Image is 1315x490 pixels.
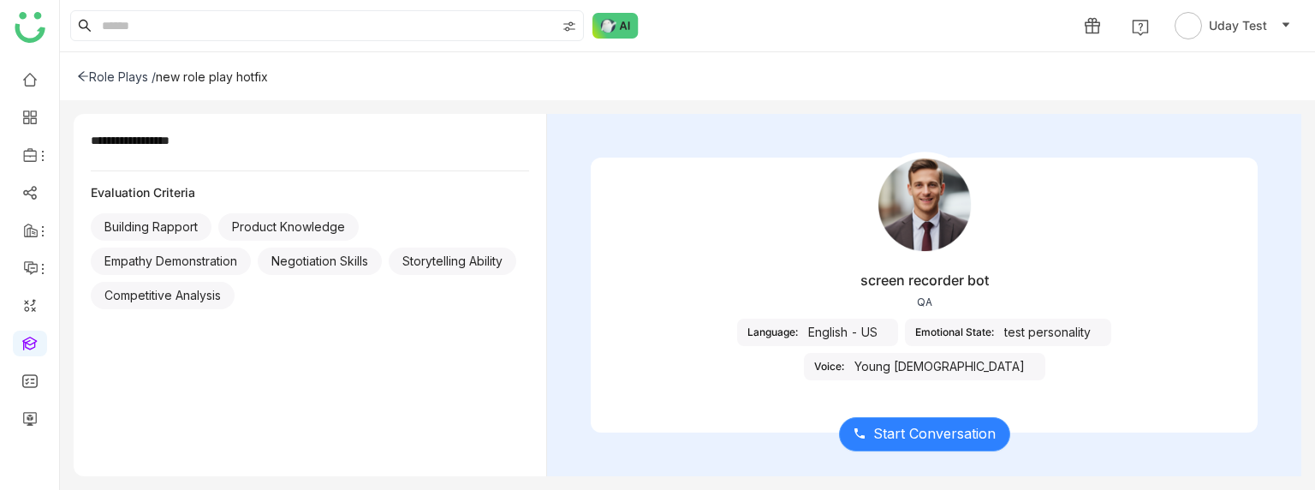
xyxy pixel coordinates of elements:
[91,185,529,200] div: Evaluation Criteria
[1175,12,1202,39] img: avatar
[872,152,978,258] img: young_male.png
[389,248,516,275] div: Storytelling Ability
[1171,12,1294,39] button: Uday Test
[915,326,994,338] div: Emotional State:
[1209,16,1267,35] span: Uday Test
[91,213,211,241] div: Building Rapport
[15,12,45,43] img: logo
[873,423,996,445] span: Start Conversation
[592,13,639,39] img: ask-buddy-normal.svg
[1132,19,1149,36] img: help.svg
[917,296,932,308] div: QA
[91,282,235,309] div: Competitive Analysis
[91,248,251,275] div: Empathy Demonstration
[562,20,576,33] img: search-type.svg
[156,69,268,84] div: new role play hotfix
[839,417,1010,451] button: Start Conversation
[258,248,382,275] div: Negotiation Skills
[77,69,156,84] div: Role Plays /
[814,360,844,373] div: Voice:
[747,326,798,338] div: Language:
[218,213,359,241] div: Product Knowledge
[860,272,989,289] div: screen recorder bot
